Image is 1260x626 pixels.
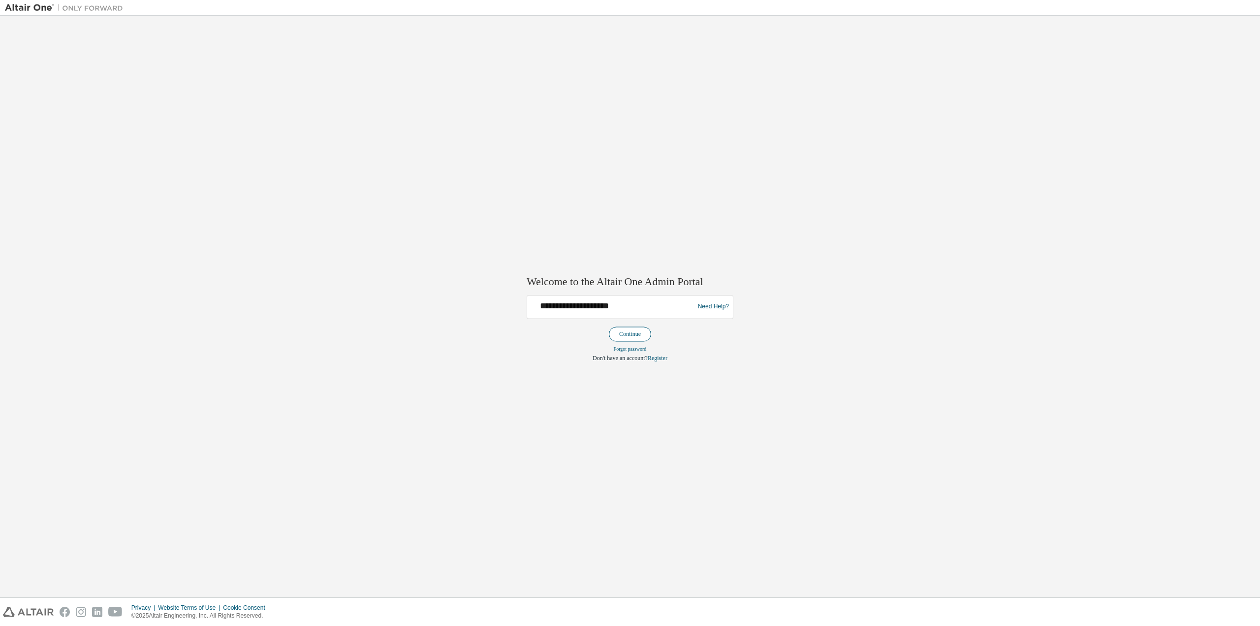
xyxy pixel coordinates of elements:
[60,607,70,617] img: facebook.svg
[158,604,223,612] div: Website Terms of Use
[223,604,271,612] div: Cookie Consent
[3,607,54,617] img: altair_logo.svg
[76,607,86,617] img: instagram.svg
[593,355,648,362] span: Don't have an account?
[609,327,651,341] button: Continue
[131,604,158,612] div: Privacy
[131,612,271,620] p: © 2025 Altair Engineering, Inc. All Rights Reserved.
[648,355,667,362] a: Register
[92,607,102,617] img: linkedin.svg
[5,3,128,13] img: Altair One
[614,346,647,352] a: Forgot password
[527,275,733,289] h2: Welcome to the Altair One Admin Portal
[108,607,123,617] img: youtube.svg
